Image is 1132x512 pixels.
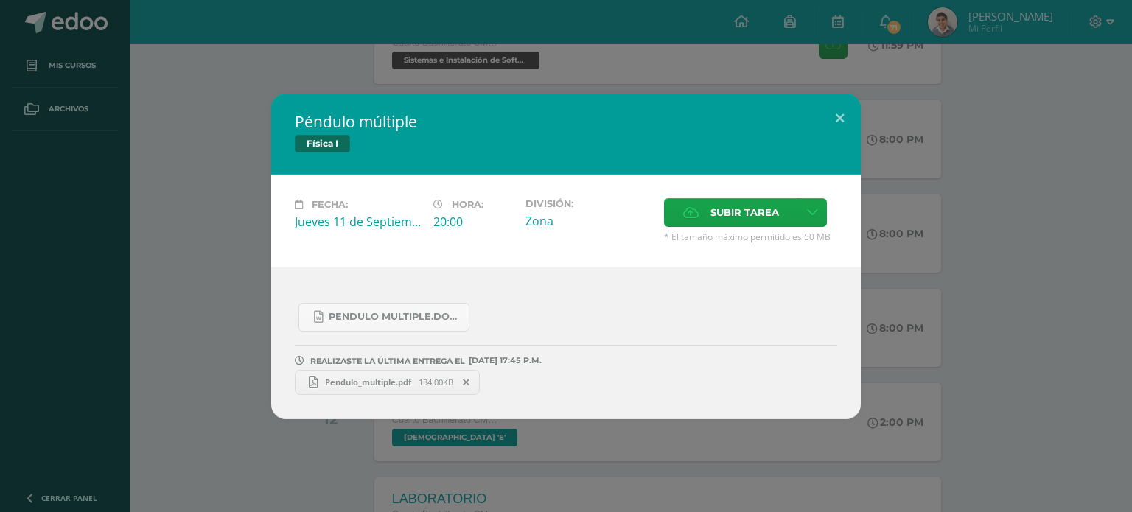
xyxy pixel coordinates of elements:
[295,111,837,132] h2: Péndulo múltiple
[664,231,837,243] span: * El tamaño máximo permitido es 50 MB
[452,199,483,210] span: Hora:
[329,311,461,323] span: Pendulo multiple.docx
[433,214,514,230] div: 20:00
[419,376,453,387] span: 134.00KB
[295,214,422,230] div: Jueves 11 de Septiembre
[318,376,419,387] span: Pendulo_multiple.pdf
[310,356,465,366] span: REALIZASTE LA ÚLTIMA ENTREGA EL
[454,374,479,390] span: Remover entrega
[525,213,652,229] div: Zona
[710,199,779,226] span: Subir tarea
[312,199,348,210] span: Fecha:
[298,303,469,332] a: Pendulo multiple.docx
[295,135,350,152] span: Física I
[295,370,480,395] a: Pendulo_multiple.pdf 134.00KB
[525,198,652,209] label: División:
[819,94,861,144] button: Close (Esc)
